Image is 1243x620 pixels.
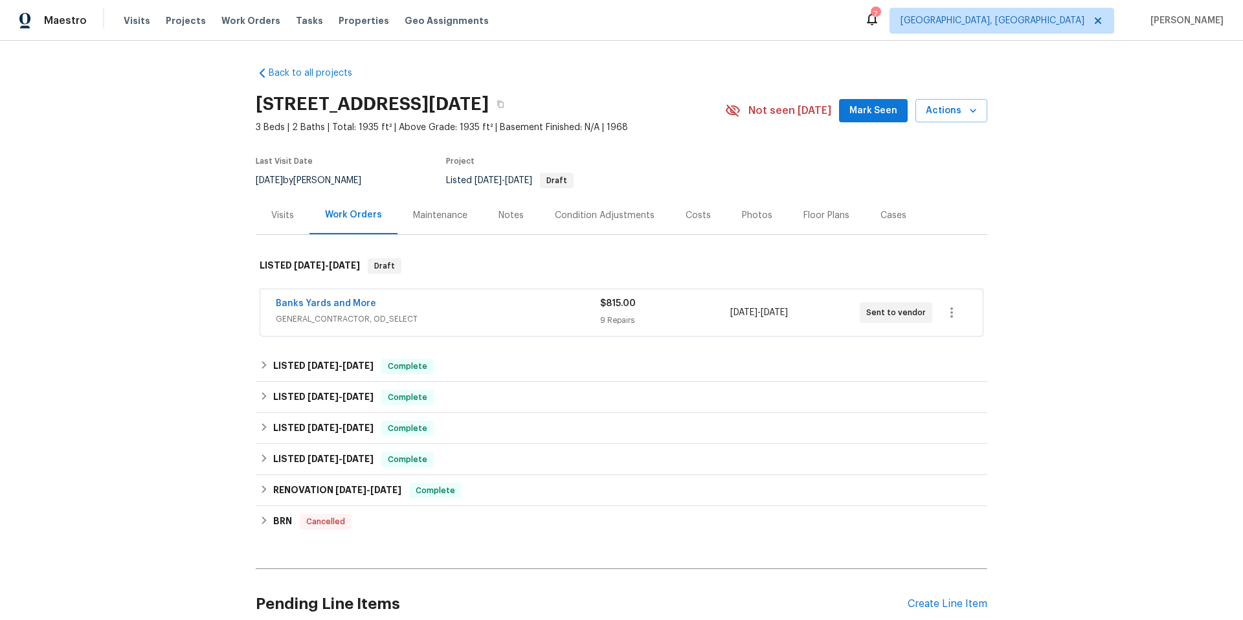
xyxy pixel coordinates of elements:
[410,484,460,497] span: Complete
[413,209,467,222] div: Maintenance
[256,413,987,444] div: LISTED [DATE]-[DATE]Complete
[273,483,401,498] h6: RENOVATION
[871,8,880,21] div: 7
[383,453,432,466] span: Complete
[541,177,572,184] span: Draft
[405,14,489,27] span: Geo Assignments
[880,209,906,222] div: Cases
[342,361,374,370] span: [DATE]
[839,99,908,123] button: Mark Seen
[308,361,374,370] span: -
[260,258,360,274] h6: LISTED
[600,314,730,327] div: 9 Repairs
[308,392,374,401] span: -
[308,423,339,432] span: [DATE]
[276,299,376,308] a: Banks Yards and More
[730,306,788,319] span: -
[498,209,524,222] div: Notes
[256,176,283,185] span: [DATE]
[555,209,655,222] div: Condition Adjustments
[342,423,374,432] span: [DATE]
[475,176,502,185] span: [DATE]
[370,485,401,494] span: [DATE]
[761,308,788,317] span: [DATE]
[308,361,339,370] span: [DATE]
[446,176,574,185] span: Listed
[339,14,389,27] span: Properties
[849,103,897,119] span: Mark Seen
[294,261,360,270] span: -
[256,506,987,537] div: BRN Cancelled
[901,14,1084,27] span: [GEOGRAPHIC_DATA], [GEOGRAPHIC_DATA]
[273,359,374,374] h6: LISTED
[256,157,313,165] span: Last Visit Date
[600,299,636,308] span: $815.00
[475,176,532,185] span: -
[383,391,432,404] span: Complete
[446,157,475,165] span: Project
[296,16,323,25] span: Tasks
[276,313,600,326] span: GENERAL_CONTRACTOR, OD_SELECT
[335,485,366,494] span: [DATE]
[256,245,987,287] div: LISTED [DATE]-[DATE]Draft
[256,444,987,475] div: LISTED [DATE]-[DATE]Complete
[742,209,772,222] div: Photos
[342,392,374,401] span: [DATE]
[124,14,150,27] span: Visits
[369,260,400,272] span: Draft
[489,93,512,116] button: Copy Address
[256,475,987,506] div: RENOVATION [DATE]-[DATE]Complete
[1145,14,1224,27] span: [PERSON_NAME]
[325,208,382,221] div: Work Orders
[686,209,711,222] div: Costs
[256,351,987,382] div: LISTED [DATE]-[DATE]Complete
[301,515,350,528] span: Cancelled
[273,421,374,436] h6: LISTED
[926,103,977,119] span: Actions
[273,514,292,529] h6: BRN
[308,454,339,463] span: [DATE]
[383,360,432,373] span: Complete
[308,423,374,432] span: -
[256,121,725,134] span: 3 Beds | 2 Baths | Total: 1935 ft² | Above Grade: 1935 ft² | Basement Finished: N/A | 1968
[256,98,489,111] h2: [STREET_ADDRESS][DATE]
[273,390,374,405] h6: LISTED
[44,14,87,27] span: Maestro
[256,382,987,413] div: LISTED [DATE]-[DATE]Complete
[505,176,532,185] span: [DATE]
[308,392,339,401] span: [DATE]
[383,422,432,435] span: Complete
[748,104,831,117] span: Not seen [DATE]
[730,308,757,317] span: [DATE]
[221,14,280,27] span: Work Orders
[271,209,294,222] div: Visits
[273,452,374,467] h6: LISTED
[294,261,325,270] span: [DATE]
[256,173,377,188] div: by [PERSON_NAME]
[256,67,380,80] a: Back to all projects
[915,99,987,123] button: Actions
[342,454,374,463] span: [DATE]
[866,306,931,319] span: Sent to vendor
[329,261,360,270] span: [DATE]
[166,14,206,27] span: Projects
[803,209,849,222] div: Floor Plans
[308,454,374,463] span: -
[908,598,987,610] div: Create Line Item
[335,485,401,494] span: -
